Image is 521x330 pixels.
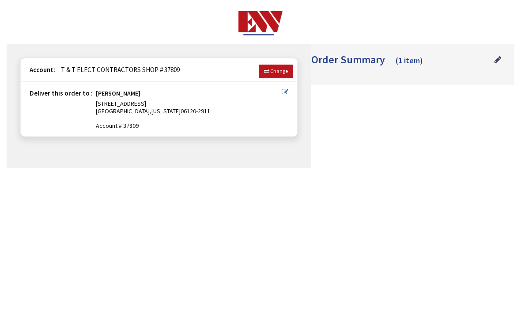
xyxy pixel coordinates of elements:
strong: Deliver this order to : [30,89,93,97]
span: [US_STATE] [151,107,181,115]
span: T & T ELECT CONTRACTORS SHOP # 37809 [57,65,180,74]
span: [STREET_ADDRESS] [96,100,146,107]
span: Change [270,68,288,74]
span: 06120-2911 [181,107,210,115]
strong: Account: [30,65,55,74]
span: Account # 37809 [96,122,282,130]
strong: [PERSON_NAME] [96,90,140,100]
span: Order Summary [311,53,385,66]
span: (1 item) [396,55,423,65]
img: Electrical Wholesalers, Inc. [238,11,283,35]
a: Change [259,65,293,78]
span: [GEOGRAPHIC_DATA], [96,107,151,115]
